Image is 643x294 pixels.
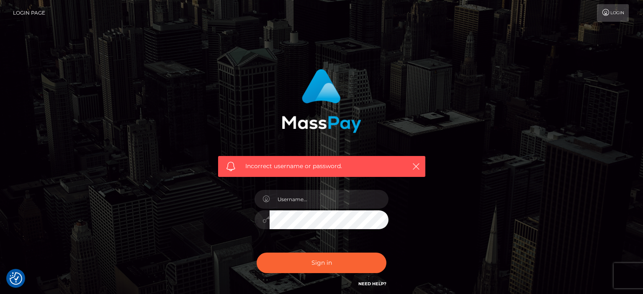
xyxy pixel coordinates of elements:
button: Sign in [257,253,386,273]
img: Revisit consent button [10,272,22,285]
a: Login [597,4,629,22]
button: Consent Preferences [10,272,22,285]
span: Incorrect username or password. [245,162,398,171]
input: Username... [270,190,388,209]
img: MassPay Login [282,69,361,133]
a: Need Help? [358,281,386,286]
a: Login Page [13,4,45,22]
